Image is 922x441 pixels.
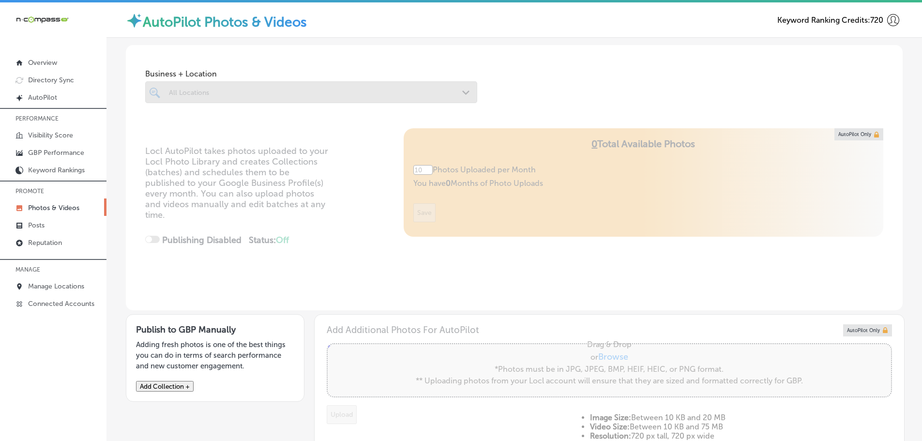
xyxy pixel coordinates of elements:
button: Add Collection + [136,381,194,392]
img: autopilot-icon [126,12,143,29]
p: Reputation [28,239,62,247]
p: Directory Sync [28,76,74,84]
p: Overview [28,59,57,67]
p: Visibility Score [28,131,73,139]
label: AutoPilot Photos & Videos [143,14,307,30]
p: Adding fresh photos is one of the best things you can do in terms of search performance and new c... [136,339,294,371]
h3: Publish to GBP Manually [136,324,294,335]
span: Business + Location [145,69,477,78]
img: 660ab0bf-5cc7-4cb8-ba1c-48b5ae0f18e60NCTV_CLogo_TV_Black_-500x88.png [15,15,69,24]
span: Keyword Ranking Credits: 720 [777,15,883,25]
p: Manage Locations [28,282,84,290]
p: Posts [28,221,45,229]
p: Connected Accounts [28,300,94,308]
p: Keyword Rankings [28,166,85,174]
p: GBP Performance [28,149,84,157]
p: Photos & Videos [28,204,79,212]
p: AutoPilot [28,93,57,102]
